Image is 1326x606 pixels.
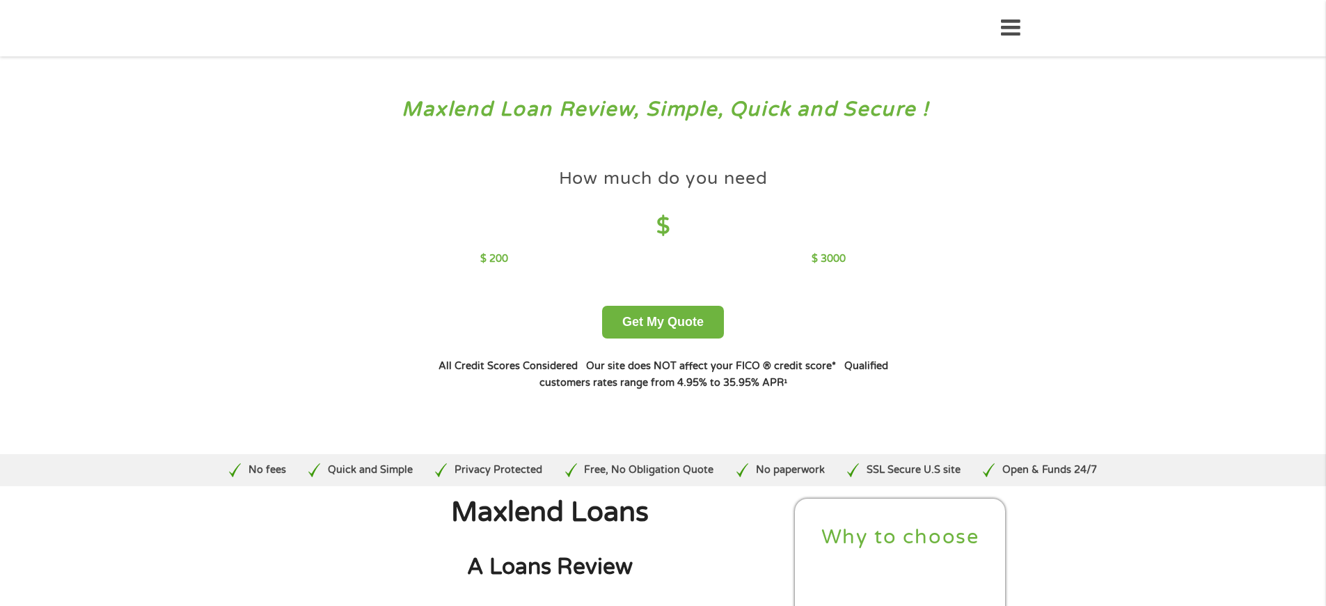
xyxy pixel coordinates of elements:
strong: Our site does NOT affect your FICO ® credit score* [586,360,836,372]
button: Get My Quote [602,306,724,339]
p: SSL Secure U.S site [867,463,961,478]
h4: How much do you need [559,167,768,190]
p: $ 200 [480,251,508,267]
span: Maxlend Loans [451,496,649,529]
p: Quick and Simple [328,463,413,478]
p: Free, No Obligation Quote [584,463,713,478]
h2: A Loans Review [319,553,781,582]
strong: All Credit Scores Considered [439,360,578,372]
p: Privacy Protected [455,463,542,478]
p: $ 3000 [812,251,846,267]
p: No fees [248,463,286,478]
h4: $ [480,212,846,241]
h2: Why to choose [807,525,995,550]
h3: Maxlend Loan Review, Simple, Quick and Secure ! [40,97,1286,123]
p: No paperwork [756,463,825,478]
p: Open & Funds 24/7 [1002,463,1097,478]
